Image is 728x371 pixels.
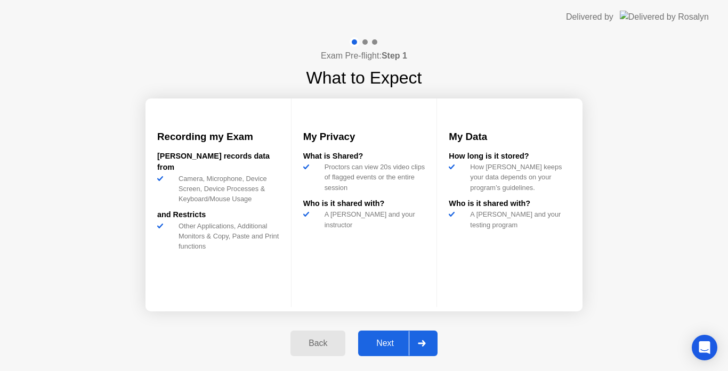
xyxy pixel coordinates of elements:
[449,151,571,162] div: How long is it stored?
[466,209,571,229] div: A [PERSON_NAME] and your testing program
[303,198,425,210] div: Who is it shared with?
[303,129,425,144] h3: My Privacy
[320,209,425,229] div: A [PERSON_NAME] and your instructor
[449,129,571,144] h3: My Data
[361,339,409,348] div: Next
[466,162,571,193] div: How [PERSON_NAME] keeps your data depends on your program’s guidelines.
[174,221,279,252] div: Other Applications, Additional Monitors & Copy, Paste and Print functions
[358,331,438,356] button: Next
[157,151,279,174] div: [PERSON_NAME] records data from
[303,151,425,162] div: What is Shared?
[382,51,407,60] b: Step 1
[566,11,613,23] div: Delivered by
[290,331,345,356] button: Back
[157,129,279,144] h3: Recording my Exam
[321,50,407,62] h4: Exam Pre-flight:
[449,198,571,210] div: Who is it shared with?
[620,11,709,23] img: Delivered by Rosalyn
[294,339,342,348] div: Back
[306,65,422,90] h1: What to Expect
[157,209,279,221] div: and Restricts
[692,335,717,360] div: Open Intercom Messenger
[320,162,425,193] div: Proctors can view 20s video clips of flagged events or the entire session
[174,174,279,204] div: Camera, Microphone, Device Screen, Device Processes & Keyboard/Mouse Usage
